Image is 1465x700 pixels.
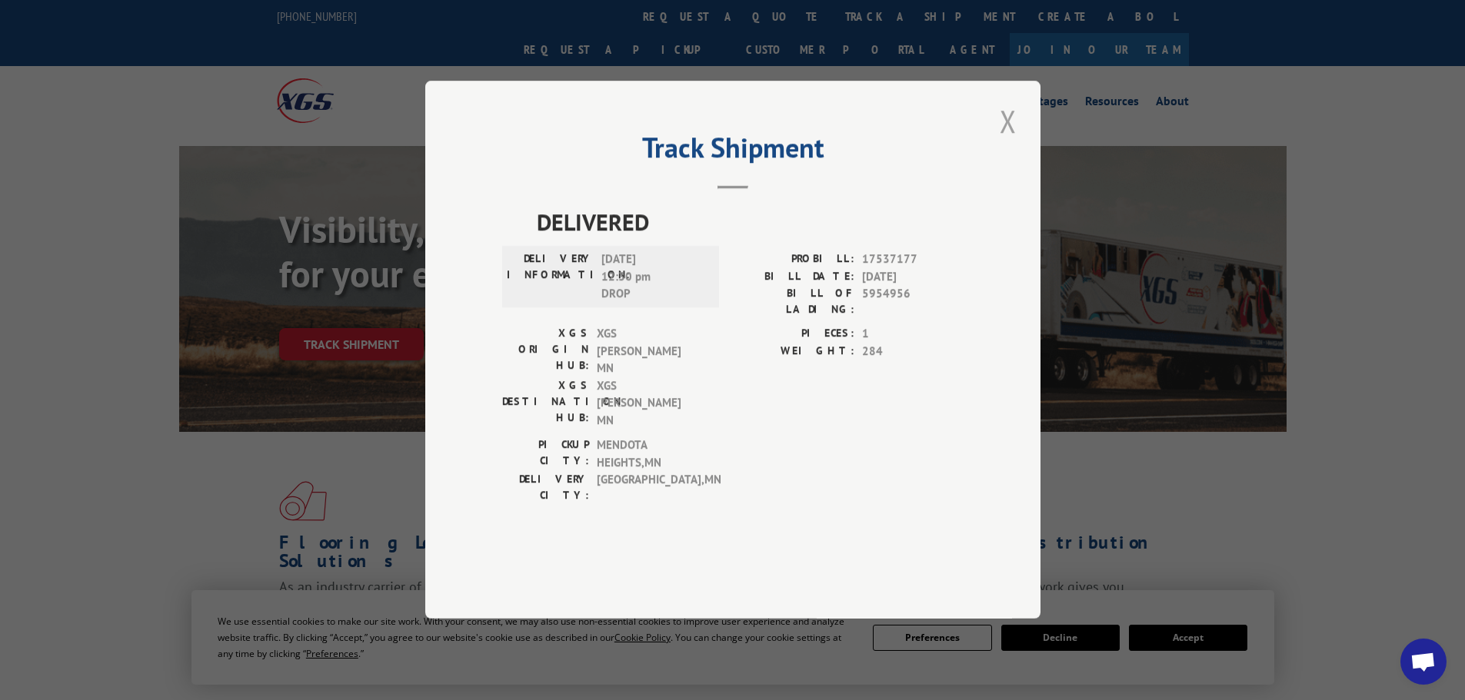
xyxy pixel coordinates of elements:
[601,251,705,304] span: [DATE] 12:30 pm DROP
[733,326,854,343] label: PIECES:
[733,286,854,318] label: BILL OF LADING:
[1400,639,1447,685] a: Open chat
[733,268,854,286] label: BILL DATE:
[995,100,1021,142] button: Close modal
[502,377,589,430] label: XGS DESTINATION HUB:
[862,268,964,286] span: [DATE]
[597,472,701,504] span: [GEOGRAPHIC_DATA] , MN
[502,326,589,378] label: XGS ORIGIN HUB:
[597,326,701,378] span: XGS [PERSON_NAME] MN
[862,326,964,343] span: 1
[862,251,964,269] span: 17537177
[597,437,701,472] span: MENDOTA HEIGHTS , MN
[862,343,964,360] span: 284
[862,286,964,318] span: 5954956
[502,437,589,472] label: PICKUP CITY:
[597,377,701,430] span: XGS [PERSON_NAME] MN
[733,251,854,269] label: PROBILL:
[537,205,964,240] span: DELIVERED
[733,343,854,360] label: WEIGHT:
[502,137,964,166] h2: Track Shipment
[502,472,589,504] label: DELIVERY CITY:
[507,251,594,304] label: DELIVERY INFORMATION:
